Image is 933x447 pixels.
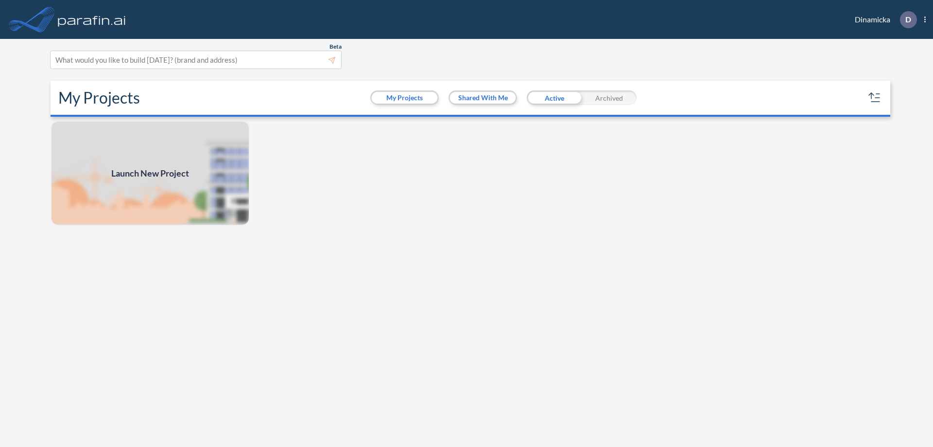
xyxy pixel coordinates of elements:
[450,92,516,104] button: Shared With Me
[372,92,437,104] button: My Projects
[527,90,582,105] div: Active
[56,10,128,29] img: logo
[840,11,926,28] div: Dinamicka
[582,90,637,105] div: Archived
[51,121,250,226] a: Launch New Project
[329,43,342,51] span: Beta
[905,15,911,24] p: D
[111,167,189,180] span: Launch New Project
[867,90,882,106] button: sort
[51,121,250,226] img: add
[58,89,140,107] h2: My Projects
